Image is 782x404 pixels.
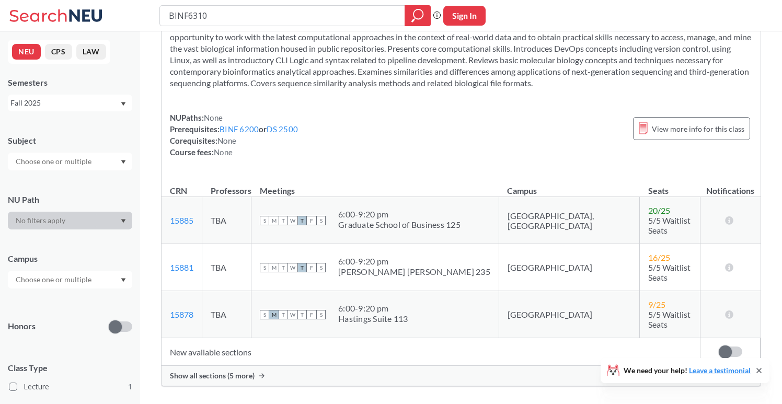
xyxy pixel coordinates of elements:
[648,262,691,282] span: 5/5 Waitlist Seats
[12,44,41,60] button: NEU
[443,6,486,26] button: Sign In
[8,271,132,288] div: Dropdown arrow
[338,209,461,220] div: 6:00 - 9:20 pm
[45,44,72,60] button: CPS
[624,367,751,374] span: We need your help!
[307,263,316,272] span: F
[269,263,279,272] span: M
[499,291,640,338] td: [GEOGRAPHIC_DATA]
[8,194,132,205] div: NU Path
[316,216,326,225] span: S
[316,310,326,319] span: S
[279,263,288,272] span: T
[405,5,431,26] div: magnifying glass
[8,153,132,170] div: Dropdown arrow
[170,309,193,319] a: 15878
[288,310,297,319] span: W
[170,215,193,225] a: 15885
[204,113,223,122] span: None
[411,8,424,23] svg: magnifying glass
[279,310,288,319] span: T
[640,175,700,197] th: Seats
[652,122,744,135] span: View more info for this class
[648,299,665,309] span: 9 / 25
[288,263,297,272] span: W
[121,160,126,164] svg: Dropdown arrow
[202,244,251,291] td: TBA
[297,216,307,225] span: T
[251,175,499,197] th: Meetings
[648,252,670,262] span: 16 / 25
[689,366,751,375] a: Leave a testimonial
[499,175,640,197] th: Campus
[220,124,259,134] a: BINF 6200
[10,97,120,109] div: Fall 2025
[307,310,316,319] span: F
[202,291,251,338] td: TBA
[338,314,408,324] div: Hastings Suite 113
[260,263,269,272] span: S
[648,215,691,235] span: 5/5 Waitlist Seats
[121,102,126,106] svg: Dropdown arrow
[297,263,307,272] span: T
[162,366,761,386] div: Show all sections (5 more)
[76,44,106,60] button: LAW
[338,267,490,277] div: [PERSON_NAME] [PERSON_NAME] 235
[8,320,36,332] p: Honors
[316,263,326,272] span: S
[267,124,298,134] a: DS 2500
[307,216,316,225] span: F
[8,253,132,264] div: Campus
[260,310,269,319] span: S
[214,147,233,157] span: None
[260,216,269,225] span: S
[499,244,640,291] td: [GEOGRAPHIC_DATA]
[202,175,251,197] th: Professors
[648,205,670,215] span: 20 / 25
[10,273,98,286] input: Choose one or multiple
[170,262,193,272] a: 15881
[8,77,132,88] div: Semesters
[217,136,236,145] span: None
[9,380,132,394] label: Lecture
[288,216,297,225] span: W
[121,219,126,223] svg: Dropdown arrow
[170,185,187,197] div: CRN
[168,7,397,25] input: Class, professor, course number, "phrase"
[8,95,132,111] div: Fall 2025Dropdown arrow
[338,303,408,314] div: 6:00 - 9:20 pm
[338,220,461,230] div: Graduate School of Business 125
[269,310,279,319] span: M
[8,362,132,374] span: Class Type
[338,256,490,267] div: 6:00 - 9:20 pm
[499,197,640,244] td: [GEOGRAPHIC_DATA], [GEOGRAPHIC_DATA]
[170,20,752,89] section: Focuses on the core bioinformatics skill set and knowledge base necessary to conduct exploratory ...
[648,309,691,329] span: 5/5 Waitlist Seats
[8,212,132,229] div: Dropdown arrow
[202,197,251,244] td: TBA
[269,216,279,225] span: M
[8,135,132,146] div: Subject
[10,155,98,168] input: Choose one or multiple
[170,112,298,158] div: NUPaths: Prerequisites: or Corequisites: Course fees:
[170,371,255,380] span: Show all sections (5 more)
[297,310,307,319] span: T
[700,175,761,197] th: Notifications
[128,381,132,393] span: 1
[162,338,700,366] td: New available sections
[121,278,126,282] svg: Dropdown arrow
[279,216,288,225] span: T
